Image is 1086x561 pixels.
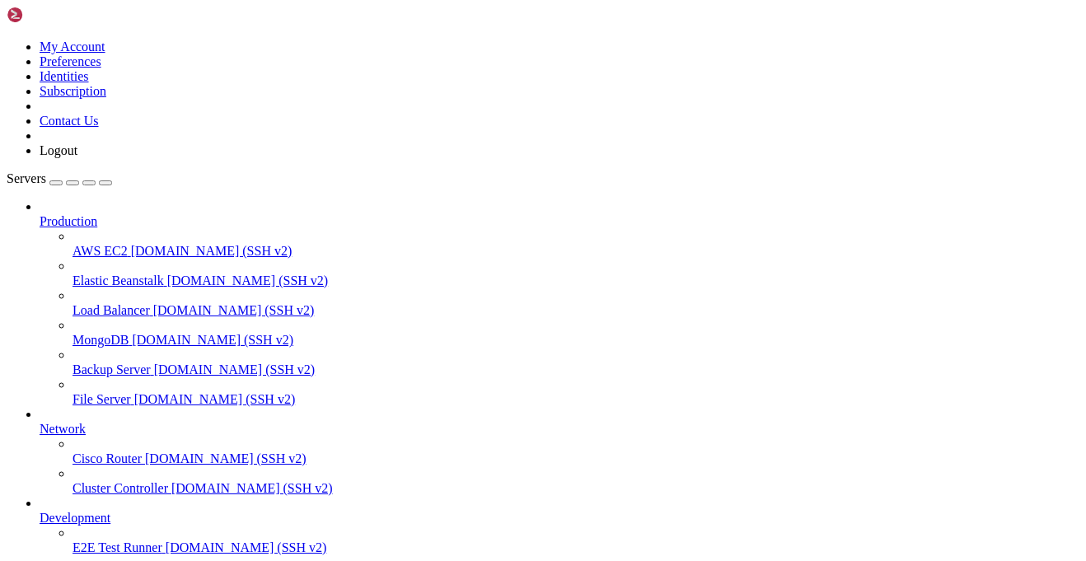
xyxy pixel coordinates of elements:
[73,451,1079,466] a: Cisco Router [DOMAIN_NAME] (SSH v2)
[40,511,1079,526] a: Development
[131,244,293,258] span: [DOMAIN_NAME] (SSH v2)
[7,171,112,185] a: Servers
[73,392,131,406] span: File Server
[73,259,1079,288] li: Elastic Beanstalk [DOMAIN_NAME] (SSH v2)
[73,362,151,376] span: Backup Server
[40,143,77,157] a: Logout
[73,288,1079,318] li: Load Balancer [DOMAIN_NAME] (SSH v2)
[73,526,1079,555] li: E2E Test Runner [DOMAIN_NAME] (SSH v2)
[73,466,1079,496] li: Cluster Controller [DOMAIN_NAME] (SSH v2)
[154,362,316,376] span: [DOMAIN_NAME] (SSH v2)
[73,273,164,288] span: Elastic Beanstalk
[40,199,1079,407] li: Production
[73,540,162,554] span: E2E Test Runner
[40,214,1079,229] a: Production
[40,422,1079,437] a: Network
[40,69,89,83] a: Identities
[134,392,296,406] span: [DOMAIN_NAME] (SSH v2)
[73,303,1079,318] a: Load Balancer [DOMAIN_NAME] (SSH v2)
[73,333,129,347] span: MongoDB
[73,303,150,317] span: Load Balancer
[73,392,1079,407] a: File Server [DOMAIN_NAME] (SSH v2)
[7,171,46,185] span: Servers
[73,273,1079,288] a: Elastic Beanstalk [DOMAIN_NAME] (SSH v2)
[7,7,101,23] img: Shellngn
[73,481,168,495] span: Cluster Controller
[73,333,1079,348] a: MongoDB [DOMAIN_NAME] (SSH v2)
[73,451,142,465] span: Cisco Router
[153,303,315,317] span: [DOMAIN_NAME] (SSH v2)
[73,481,1079,496] a: Cluster Controller [DOMAIN_NAME] (SSH v2)
[171,481,333,495] span: [DOMAIN_NAME] (SSH v2)
[166,540,327,554] span: [DOMAIN_NAME] (SSH v2)
[73,244,1079,259] a: AWS EC2 [DOMAIN_NAME] (SSH v2)
[40,511,110,525] span: Development
[40,40,105,54] a: My Account
[73,540,1079,555] a: E2E Test Runner [DOMAIN_NAME] (SSH v2)
[145,451,307,465] span: [DOMAIN_NAME] (SSH v2)
[73,437,1079,466] li: Cisco Router [DOMAIN_NAME] (SSH v2)
[73,348,1079,377] li: Backup Server [DOMAIN_NAME] (SSH v2)
[73,318,1079,348] li: MongoDB [DOMAIN_NAME] (SSH v2)
[40,84,106,98] a: Subscription
[40,54,101,68] a: Preferences
[40,496,1079,555] li: Development
[40,214,97,228] span: Production
[167,273,329,288] span: [DOMAIN_NAME] (SSH v2)
[73,244,128,258] span: AWS EC2
[40,407,1079,496] li: Network
[132,333,293,347] span: [DOMAIN_NAME] (SSH v2)
[40,422,86,436] span: Network
[73,229,1079,259] li: AWS EC2 [DOMAIN_NAME] (SSH v2)
[73,362,1079,377] a: Backup Server [DOMAIN_NAME] (SSH v2)
[40,114,99,128] a: Contact Us
[73,377,1079,407] li: File Server [DOMAIN_NAME] (SSH v2)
